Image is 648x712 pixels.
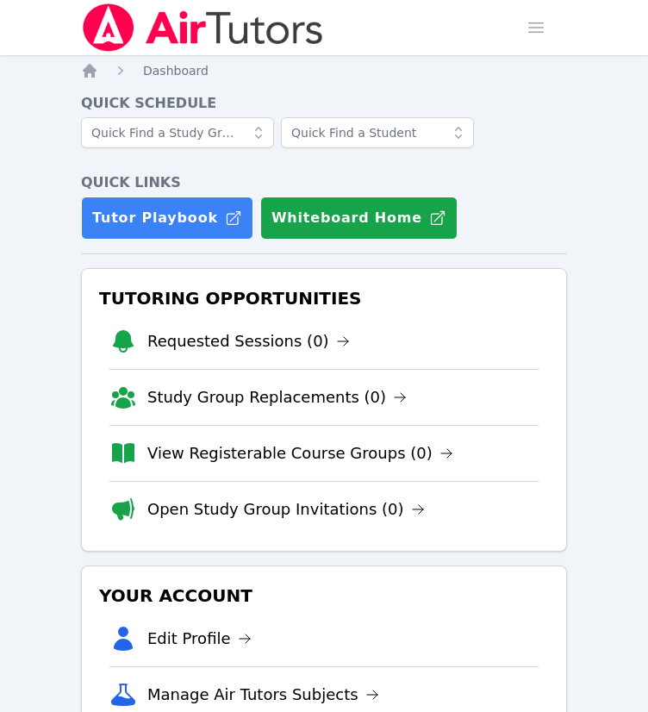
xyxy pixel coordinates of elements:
button: Whiteboard Home [260,197,458,240]
img: Air Tutors [81,3,325,52]
h3: Tutoring Opportunities [96,283,552,314]
a: Manage Air Tutors Subjects [147,683,379,707]
a: Dashboard [143,62,209,79]
a: Requested Sessions (0) [147,329,350,353]
a: Study Group Replacements (0) [147,385,407,409]
a: Edit Profile [147,627,252,651]
h3: Your Account [96,580,552,611]
nav: Breadcrumb [81,62,567,79]
a: Tutor Playbook [81,197,253,240]
input: Quick Find a Study Group [81,117,274,148]
span: Dashboard [143,64,209,78]
h4: Quick Links [81,172,567,193]
a: Open Study Group Invitations (0) [147,497,425,522]
h4: Quick Schedule [81,93,567,114]
a: View Registerable Course Groups (0) [147,441,453,465]
input: Quick Find a Student [281,117,474,148]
